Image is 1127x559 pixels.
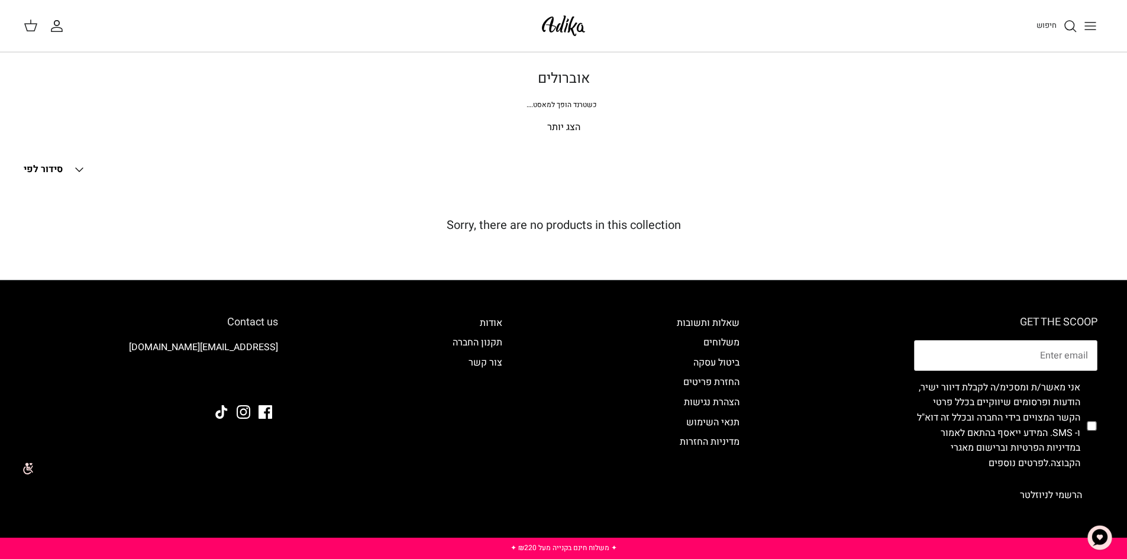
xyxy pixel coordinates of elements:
input: Email [914,340,1097,371]
a: משלוחים [703,335,740,350]
a: צור קשר [469,356,502,370]
span: כשטרנד הופך למאסט. [527,99,596,110]
a: תנאי השימוש [686,415,740,429]
a: Instagram [237,405,250,419]
a: החזרת פריטים [683,375,740,389]
a: חיפוש [1036,19,1077,33]
button: Toggle menu [1077,13,1103,39]
a: החשבון שלי [50,19,69,33]
a: Tiktok [215,405,228,419]
a: ✦ משלוח חינם בקנייה מעל ₪220 ✦ [511,542,617,553]
a: הצהרת נגישות [684,395,740,409]
h5: Sorry, there are no products in this collection [24,218,1103,232]
img: Adika IL [538,12,589,40]
a: אודות [480,316,502,330]
h6: Contact us [30,316,278,329]
span: חיפוש [1036,20,1057,31]
a: ביטול עסקה [693,356,740,370]
a: שאלות ותשובות [677,316,740,330]
button: סידור לפי [24,157,86,183]
h6: GET THE SCOOP [914,316,1097,329]
a: Facebook [259,405,272,419]
span: סידור לפי [24,162,63,176]
button: הרשמי לניוזלטר [1005,480,1097,510]
img: accessibility_icon02.svg [9,452,41,484]
div: Secondary navigation [441,316,514,510]
div: Secondary navigation [665,316,751,510]
a: לפרטים נוספים [989,456,1048,470]
a: [EMAIL_ADDRESS][DOMAIN_NAME] [129,340,278,354]
h1: אוברולים [150,70,978,88]
button: צ'אט [1082,520,1118,555]
p: הצג יותר [150,120,978,135]
a: תקנון החברה [453,335,502,350]
img: Adika IL [246,373,278,389]
label: אני מאשר/ת ומסכימ/ה לקבלת דיוור ישיר, הודעות ופרסומים שיווקיים בכלל פרטי הקשר המצויים בידי החברה ... [914,380,1080,471]
a: מדיניות החזרות [680,435,740,449]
